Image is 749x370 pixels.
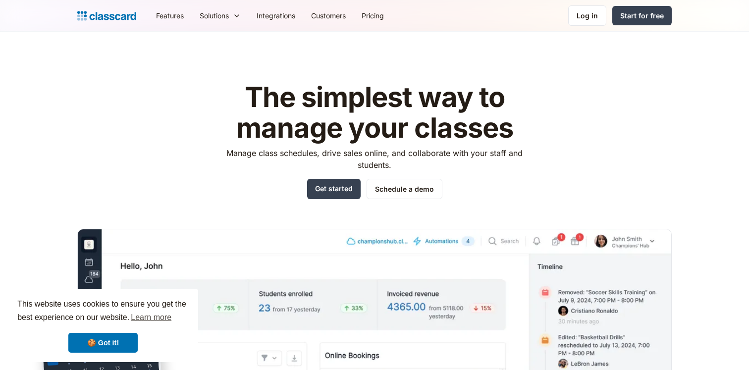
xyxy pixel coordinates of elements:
[568,5,606,26] a: Log in
[354,4,392,27] a: Pricing
[148,4,192,27] a: Features
[129,310,173,325] a: learn more about cookies
[367,179,442,199] a: Schedule a demo
[303,4,354,27] a: Customers
[307,179,361,199] a: Get started
[620,10,664,21] div: Start for free
[200,10,229,21] div: Solutions
[577,10,598,21] div: Log in
[612,6,672,25] a: Start for free
[8,289,198,362] div: cookieconsent
[17,298,189,325] span: This website uses cookies to ensure you get the best experience on our website.
[77,9,136,23] a: home
[68,333,138,353] a: dismiss cookie message
[217,147,532,171] p: Manage class schedules, drive sales online, and collaborate with your staff and students.
[217,82,532,143] h1: The simplest way to manage your classes
[249,4,303,27] a: Integrations
[192,4,249,27] div: Solutions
